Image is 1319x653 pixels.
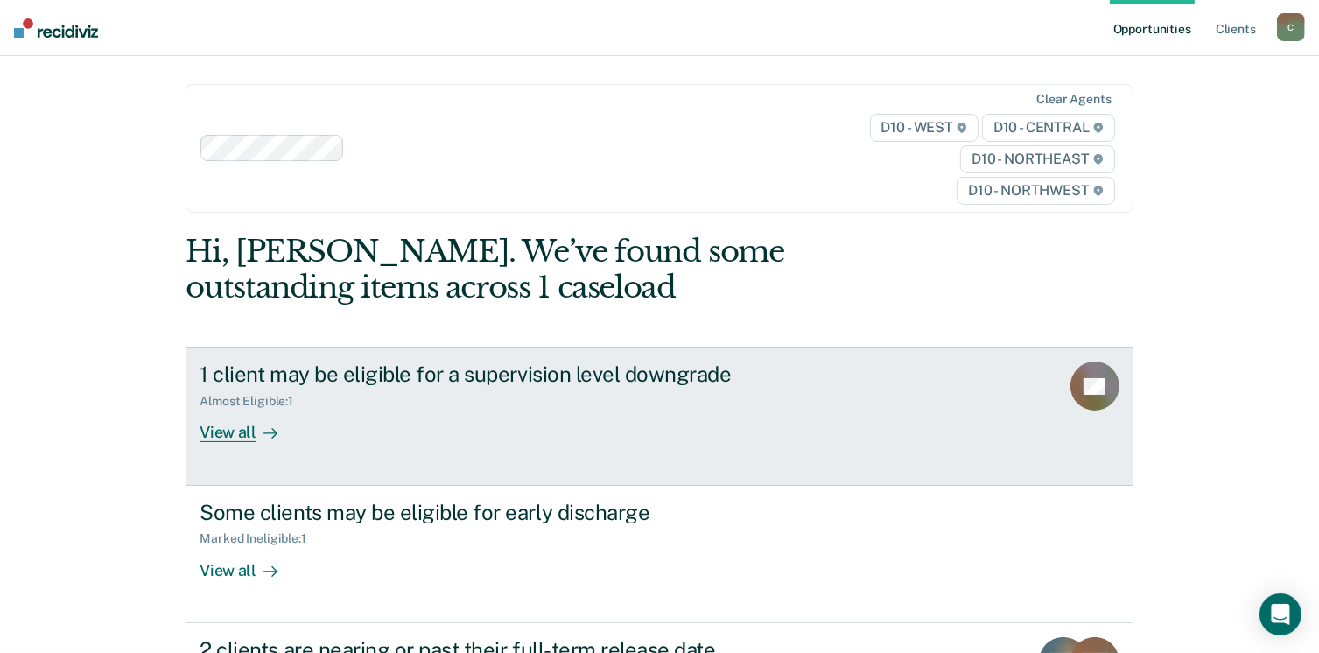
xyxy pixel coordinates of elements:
[1277,13,1305,41] button: C
[200,500,814,525] div: Some clients may be eligible for early discharge
[200,409,298,443] div: View all
[957,177,1114,205] span: D10 - NORTHWEST
[200,362,814,387] div: 1 client may be eligible for a supervision level downgrade
[960,145,1114,173] span: D10 - NORTHEAST
[870,114,979,142] span: D10 - WEST
[200,394,307,409] div: Almost Eligible : 1
[186,486,1133,623] a: Some clients may be eligible for early dischargeMarked Ineligible:1View all
[1259,593,1301,635] div: Open Intercom Messenger
[1036,92,1111,107] div: Clear agents
[200,546,298,580] div: View all
[186,234,944,305] div: Hi, [PERSON_NAME]. We’ve found some outstanding items across 1 caseload
[186,347,1133,485] a: 1 client may be eligible for a supervision level downgradeAlmost Eligible:1View all
[982,114,1115,142] span: D10 - CENTRAL
[200,531,319,546] div: Marked Ineligible : 1
[14,18,98,38] img: Recidiviz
